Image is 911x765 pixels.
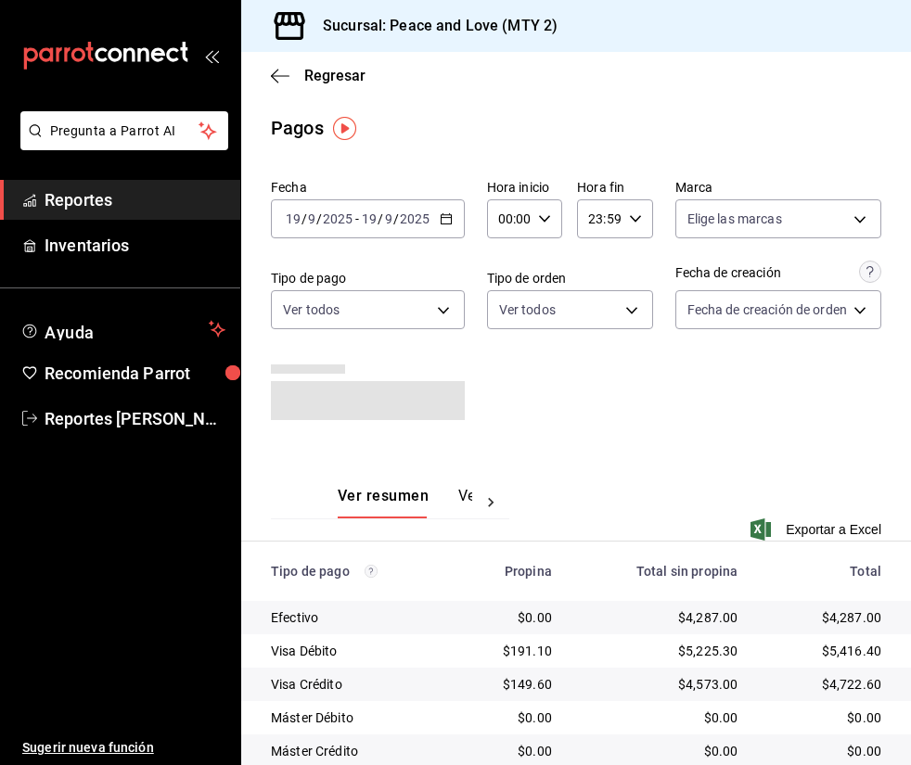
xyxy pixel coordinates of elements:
div: Pagos [271,114,324,142]
div: $4,287.00 [582,608,738,627]
h3: Sucursal: Peace and Love (MTY 2) [308,15,558,37]
div: $5,225.30 [582,642,738,660]
img: Tooltip marker [333,117,356,140]
span: / [316,211,322,226]
div: $4,722.60 [767,675,881,694]
div: Total [767,564,881,579]
div: $4,573.00 [582,675,738,694]
div: $0.00 [582,742,738,760]
span: Reportes [PERSON_NAME] [45,406,225,431]
input: -- [384,211,393,226]
div: Visa Crédito [271,675,441,694]
input: -- [307,211,316,226]
div: $0.00 [767,742,881,760]
span: / [378,211,383,226]
span: Recomienda Parrot [45,361,225,386]
input: ---- [322,211,353,226]
input: -- [285,211,302,226]
span: / [302,211,307,226]
a: Pregunta a Parrot AI [13,134,228,154]
div: navigation tabs [338,487,472,518]
input: -- [361,211,378,226]
span: Sugerir nueva función [22,738,225,758]
div: Máster Débito [271,708,441,727]
label: Tipo de pago [271,272,465,285]
span: - [355,211,359,226]
label: Fecha [271,181,465,194]
span: Elige las marcas [687,210,782,228]
div: $0.00 [470,742,552,760]
span: Reportes [45,187,225,212]
div: $4,287.00 [767,608,881,627]
span: Regresar [304,67,366,84]
button: Ver resumen [338,487,429,518]
div: Propina [470,564,552,579]
div: $5,416.40 [767,642,881,660]
label: Hora fin [577,181,652,194]
div: Visa Débito [271,642,441,660]
div: $0.00 [470,708,552,727]
div: $149.60 [470,675,552,694]
div: $191.10 [470,642,552,660]
label: Marca [675,181,881,194]
div: Efectivo [271,608,441,627]
div: Tipo de pago [271,564,441,579]
button: Regresar [271,67,366,84]
label: Hora inicio [487,181,562,194]
button: Pregunta a Parrot AI [20,111,228,150]
div: Total sin propina [582,564,738,579]
span: Inventarios [45,233,225,258]
div: Máster Crédito [271,742,441,760]
button: Ver pagos [458,487,528,518]
span: Pregunta a Parrot AI [50,121,199,141]
span: Ver todos [499,300,556,319]
div: Fecha de creación [675,263,781,283]
span: Fecha de creación de orden [687,300,847,319]
div: $0.00 [582,708,738,727]
div: $0.00 [767,708,881,727]
button: open_drawer_menu [204,48,219,63]
label: Tipo de orden [487,272,653,285]
span: Ayuda [45,318,201,340]
button: Exportar a Excel [754,518,881,541]
span: / [393,211,399,226]
svg: Los pagos realizados con Pay y otras terminales son montos brutos. [365,565,378,578]
div: $0.00 [470,608,552,627]
span: Ver todos [283,300,340,319]
input: ---- [399,211,430,226]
